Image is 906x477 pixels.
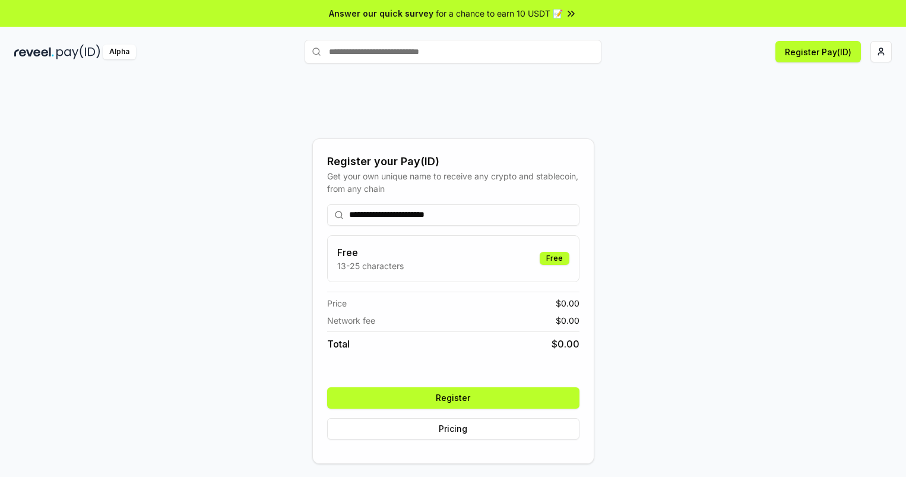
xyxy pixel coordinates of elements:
[327,297,347,309] span: Price
[327,387,579,409] button: Register
[329,7,433,20] span: Answer our quick survey
[556,314,579,327] span: $ 0.00
[436,7,563,20] span: for a chance to earn 10 USDT 📝
[775,41,861,62] button: Register Pay(ID)
[327,418,579,440] button: Pricing
[556,297,579,309] span: $ 0.00
[103,45,136,59] div: Alpha
[540,252,569,265] div: Free
[337,260,404,272] p: 13-25 characters
[327,153,579,170] div: Register your Pay(ID)
[337,245,404,260] h3: Free
[327,170,579,195] div: Get your own unique name to receive any crypto and stablecoin, from any chain
[327,314,375,327] span: Network fee
[327,337,350,351] span: Total
[14,45,54,59] img: reveel_dark
[56,45,100,59] img: pay_id
[552,337,579,351] span: $ 0.00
